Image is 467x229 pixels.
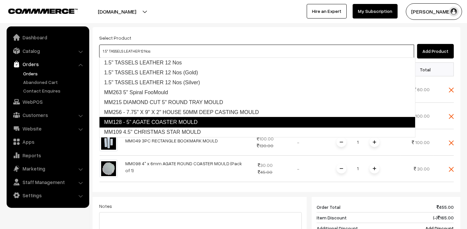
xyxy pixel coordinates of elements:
[99,133,118,151] img: 1701255719880-612853062.png
[401,63,434,76] th: Total
[8,123,87,134] a: Website
[373,167,376,170] img: plusI
[99,160,118,178] img: 1707907234002-1898203.png
[353,4,398,19] a: My Subscription
[8,149,87,161] a: Reports
[8,9,78,14] img: COMMMERCE
[8,109,87,121] a: Customers
[415,139,430,145] span: 100.00
[297,166,299,172] span: -
[99,78,415,88] a: 1.5" TASSELS LEATHER 12 Nos (Silver)
[21,87,87,94] a: Contact Enquires
[406,3,462,20] button: [PERSON_NAME]…
[417,166,430,172] span: 30.00
[449,88,454,93] img: close
[99,45,414,58] input: Type and Search
[410,202,454,212] td: 455.00
[417,44,454,58] button: Add Product
[8,163,87,174] a: Marketing
[21,70,87,77] a: Orders
[8,7,66,15] a: COMMMERCE
[99,58,415,68] a: 1.5" TASSELS LEATHER 12 Nos
[449,7,459,17] img: user
[258,169,273,175] strike: 45.00
[340,167,343,170] img: minus
[317,202,410,212] td: Order Total
[417,87,430,92] span: 60.00
[249,155,282,182] td: 30.00
[8,136,87,148] a: Apps
[257,143,274,148] strike: 130.00
[8,45,87,57] a: Catalog
[99,34,131,41] label: Select Product
[415,113,430,119] span: 100.00
[99,203,112,210] label: Notes
[249,129,282,155] td: 100.00
[317,212,410,223] td: Item Discount
[99,68,415,78] a: 1.5" TASSELS LEATHER 12 Nos (Gold)
[449,167,454,172] img: close
[8,96,87,108] a: WebPOS
[340,140,343,144] img: minus
[449,114,454,119] img: close
[8,189,87,201] a: Settings
[75,3,159,20] button: [DOMAIN_NAME]
[99,117,415,128] a: MM128 - 5" AGATE COASTER MOULD
[8,31,87,43] a: Dashboard
[449,140,454,145] img: close
[410,212,454,223] td: (-) 165.00
[99,97,415,107] a: MM215 DIAMOND CUT 5" ROUND TRAY MOULD
[8,176,87,188] a: Staff Management
[307,4,347,19] a: Hire an Expert
[126,161,242,173] a: MM098 4" x 6mm AGATE ROUND COASTER MOULD (Pack of 1)
[126,138,218,143] a: MM049 3PC RECTANGLE BOOKMARK MOULD
[8,58,87,70] a: Orders
[99,127,415,137] a: MM109 4.5" CHRISTMAS STAR MOULD
[99,88,415,97] a: MM263 5" Spiral FooMould
[99,107,415,117] a: MM256 - 7.75" X 9" X 2" HOUSE 50MM DEEP CASTING MOULD
[297,139,299,145] span: -
[373,140,376,144] img: plusI
[21,79,87,86] a: Abandoned Cart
